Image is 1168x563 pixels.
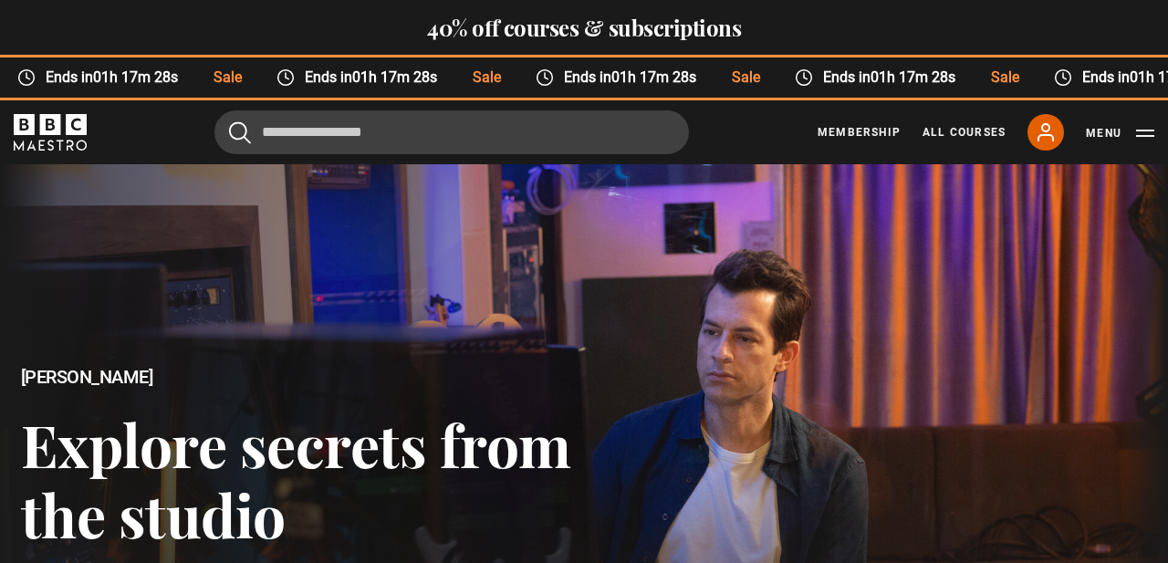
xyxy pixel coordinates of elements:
svg: BBC Maestro [14,114,87,151]
span: Sale [972,67,1035,89]
button: Toggle navigation [1086,124,1154,142]
time: 01h 17m 28s [351,68,436,86]
span: Ends in [812,67,972,89]
time: 01h 17m 28s [870,68,954,86]
span: Ends in [294,67,454,89]
span: Sale [713,67,776,89]
h3: Explore secrets from the studio [21,409,585,550]
span: Ends in [35,67,194,89]
time: 01h 17m 28s [610,68,695,86]
h2: [PERSON_NAME] [21,367,585,388]
time: 01h 17m 28s [92,68,177,86]
span: Sale [194,67,257,89]
button: Submit the search query [229,120,251,143]
span: Sale [454,67,516,89]
a: Membership [818,124,901,141]
input: Search [214,110,689,154]
span: Ends in [553,67,713,89]
a: All Courses [923,124,1006,141]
